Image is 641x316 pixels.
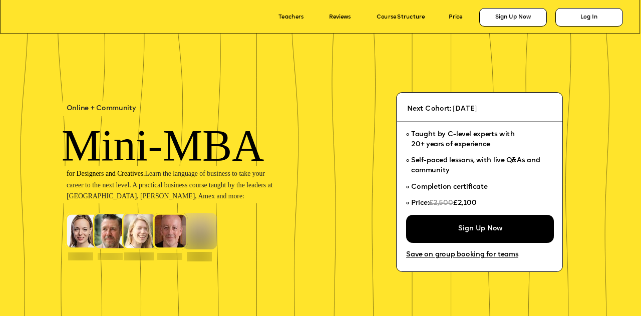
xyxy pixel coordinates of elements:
span: Mini-MBA [62,121,264,170]
a: Save on group booking for teams [406,251,518,259]
a: Reviews [329,14,351,21]
span: Completion certificate [411,184,488,191]
a: Course Structure [377,14,425,21]
span: for Designers and Creatives. [67,170,145,177]
span: Next Cohort: [DATE] [407,106,477,113]
span: Self-paced lessons, with live Q&As and community [411,157,542,174]
span: £2,100 [453,200,477,207]
span: Learn the language of business to take your career to the next level. A practical business course... [67,170,274,200]
a: Price [449,14,463,21]
a: Teachers [278,14,303,21]
span: £2,500 [429,200,453,207]
span: Price: [411,200,429,207]
span: Online + Community [67,105,136,112]
span: Taught by C-level experts with 20+ years of experience [411,131,514,148]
